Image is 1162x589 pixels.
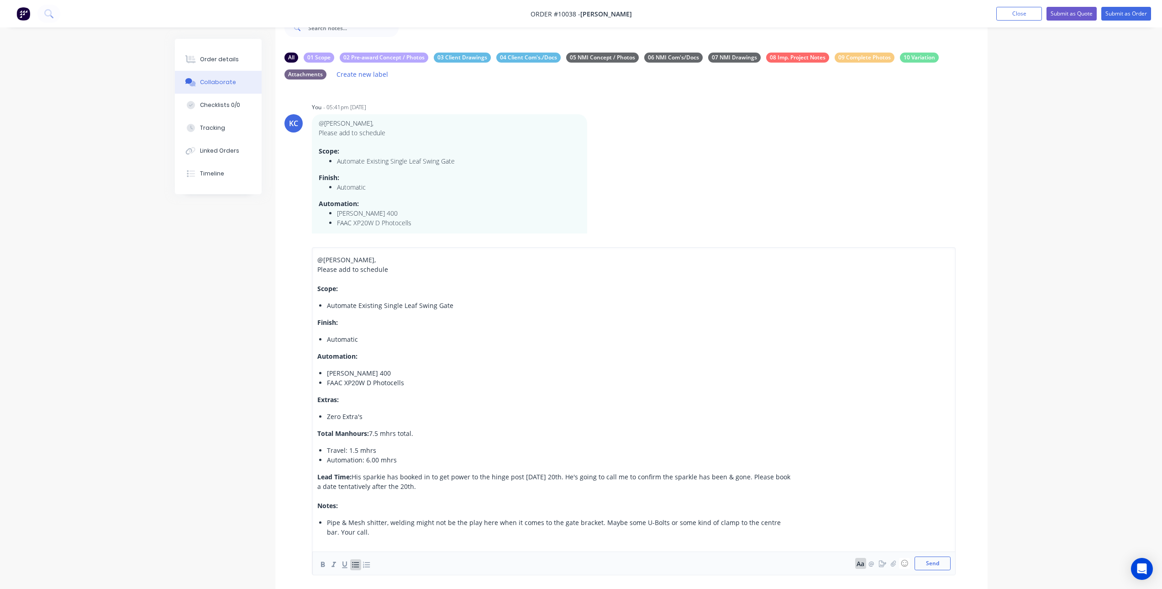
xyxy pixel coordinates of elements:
[308,19,399,37] input: Search notes...
[317,501,338,510] span: Notes:
[317,284,338,293] span: Scope:
[175,71,262,94] button: Collaborate
[200,147,239,155] div: Linked Orders
[304,53,334,63] div: 01 Scope
[317,472,352,481] span: Lead Time:
[332,68,393,80] button: Create new label
[915,557,951,570] button: Send
[644,53,703,63] div: 06 NMI Com's/Docs
[866,558,877,569] button: @
[327,378,404,387] span: FAAC XP20W D Photocells
[496,53,561,63] div: 04 Client Com's./Docs
[319,147,339,155] strong: Scope:
[327,518,783,536] span: Pipe & Mesh shitter, welding might not be the play here when it comes to the gate bracket. Maybe ...
[323,103,366,111] div: - 05:41pm [DATE]
[369,429,413,438] span: 7.5 mhrs total.
[374,255,376,264] span: ,
[175,94,262,117] button: Checklists 0/0
[337,156,580,166] li: Automate Existing Single Leaf Swing Gate​
[327,446,376,455] span: Travel: 1.5 mhrs
[312,103,321,111] div: You
[855,558,866,569] button: Aa
[580,10,632,18] span: [PERSON_NAME]
[835,53,894,63] div: 09 Complete Photos
[319,128,580,138] p: Please add to schedule
[337,182,580,192] li: Automatic
[200,78,236,86] div: Collaborate
[531,10,580,18] span: Order #10038 -
[200,101,240,109] div: Checklists 0/0
[200,124,225,132] div: Tracking
[708,53,761,63] div: 07 NMI Drawings
[317,265,388,274] span: Please add to schedule
[175,48,262,71] button: Order details
[327,369,391,377] span: [PERSON_NAME] 400
[434,53,491,63] div: 03 Client Drawings
[1131,558,1153,580] div: Open Intercom Messenger
[175,162,262,185] button: Timeline
[1046,7,1097,21] button: Submit as Quote
[337,208,580,218] li: [PERSON_NAME] 400
[319,119,580,128] p: @[PERSON_NAME],
[16,7,30,21] img: Factory
[340,53,428,63] div: 02 Pre-award Concept / Photos
[1101,7,1151,21] button: Submit as Order
[319,173,339,182] strong: Finish:
[284,69,326,80] div: Attachments
[327,301,453,310] span: Automate Existing Single Leaf Swing Gate
[317,429,369,438] span: Total Manhours:
[317,255,374,264] span: @[PERSON_NAME]
[766,53,829,63] div: 08 Imp. Project Notes
[175,117,262,139] button: Tracking
[327,335,358,344] span: Automatic
[317,395,339,404] span: Extras:
[317,352,358,361] span: Automation:
[317,472,792,491] span: His sparkie has booked in to get power to the hinge post [DATE] 20th. He's going to call me to co...
[899,558,910,569] button: ☺
[175,139,262,162] button: Linked Orders
[566,53,639,63] div: 05 NMI Concept / Photos
[200,55,239,64] div: Order details
[200,170,224,178] div: Timeline
[337,218,580,228] li: FAAC XP20W D Photocells
[284,53,298,63] div: All
[900,53,939,63] div: 10 Variation
[327,456,397,464] span: Automation: 6.00 mhrs
[317,318,338,327] span: Finish:
[327,412,363,421] span: Zero Extra's
[289,118,298,129] div: KC
[996,7,1042,21] button: Close
[319,199,359,208] strong: Automation:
